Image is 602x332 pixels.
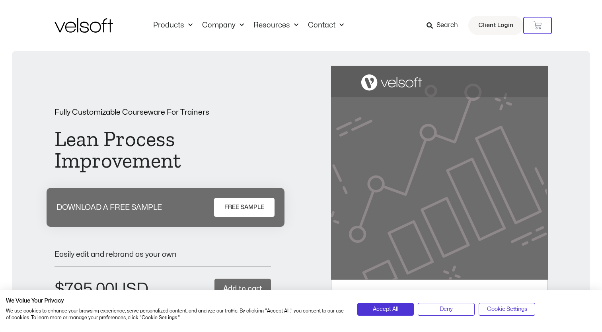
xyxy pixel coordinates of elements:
[6,297,345,305] h2: We Value Your Privacy
[479,303,536,316] button: Adjust cookie preferences
[501,314,598,332] iframe: chat widget
[214,279,271,300] button: Add to cart
[214,198,275,217] a: FREE SAMPLE
[55,18,113,33] img: Velsoft Training Materials
[418,303,475,316] button: Deny all cookies
[197,21,249,30] a: CompanyMenu Toggle
[357,303,414,316] button: Accept all cookies
[303,21,349,30] a: ContactMenu Toggle
[56,204,162,211] p: DOWNLOAD A FREE SAMPLE
[55,128,271,171] h1: Lean Process Improvement
[373,305,398,314] span: Accept All
[249,21,303,30] a: ResourcesMenu Toggle
[427,19,464,32] a: Search
[55,251,271,258] p: Easily edit and rebrand as your own
[436,20,458,31] span: Search
[148,21,349,30] nav: Menu
[468,16,523,35] a: Client Login
[478,20,513,31] span: Client Login
[440,305,453,314] span: Deny
[6,308,345,321] p: We use cookies to enhance your browsing experience, serve personalized content, and analyze our t...
[55,109,271,116] p: Fully Customizable Courseware For Trainers
[224,203,264,212] span: FREE SAMPLE
[148,21,197,30] a: ProductsMenu Toggle
[487,305,527,314] span: Cookie Settings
